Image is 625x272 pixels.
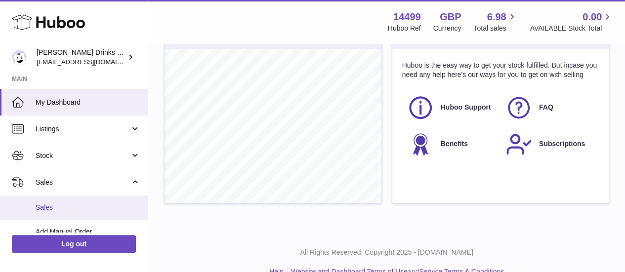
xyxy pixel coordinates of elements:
strong: 14499 [393,10,421,24]
span: 6.98 [487,10,506,24]
span: Stock [36,151,130,160]
a: Huboo Support [407,94,496,121]
span: Sales [36,178,130,187]
strong: GBP [440,10,461,24]
span: Listings [36,124,130,134]
a: 0.00 AVAILABLE Stock Total [530,10,613,33]
span: Total sales [473,24,517,33]
span: Sales [36,203,140,212]
span: [EMAIL_ADDRESS][DOMAIN_NAME] [37,58,145,66]
span: Huboo Support [441,103,491,112]
a: Benefits [407,131,496,157]
a: Log out [12,235,136,253]
p: Huboo is the easy way to get your stock fulfilled. But incase you need any help here's our ways f... [402,61,599,79]
span: AVAILABLE Stock Total [530,24,613,33]
p: All Rights Reserved. Copyright 2025 - [DOMAIN_NAME] [156,248,617,257]
span: FAQ [539,103,553,112]
img: internalAdmin-14499@internal.huboo.com [12,50,27,65]
div: [PERSON_NAME] Drinks LTD (t/a Zooz) [37,48,125,67]
span: Add Manual Order [36,227,140,236]
span: My Dashboard [36,98,140,107]
span: Benefits [441,139,468,149]
a: 6.98 Total sales [473,10,517,33]
span: Subscriptions [539,139,585,149]
span: 0.00 [583,10,602,24]
div: Currency [433,24,461,33]
a: FAQ [505,94,594,121]
div: Huboo Ref [388,24,421,33]
a: Subscriptions [505,131,594,157]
